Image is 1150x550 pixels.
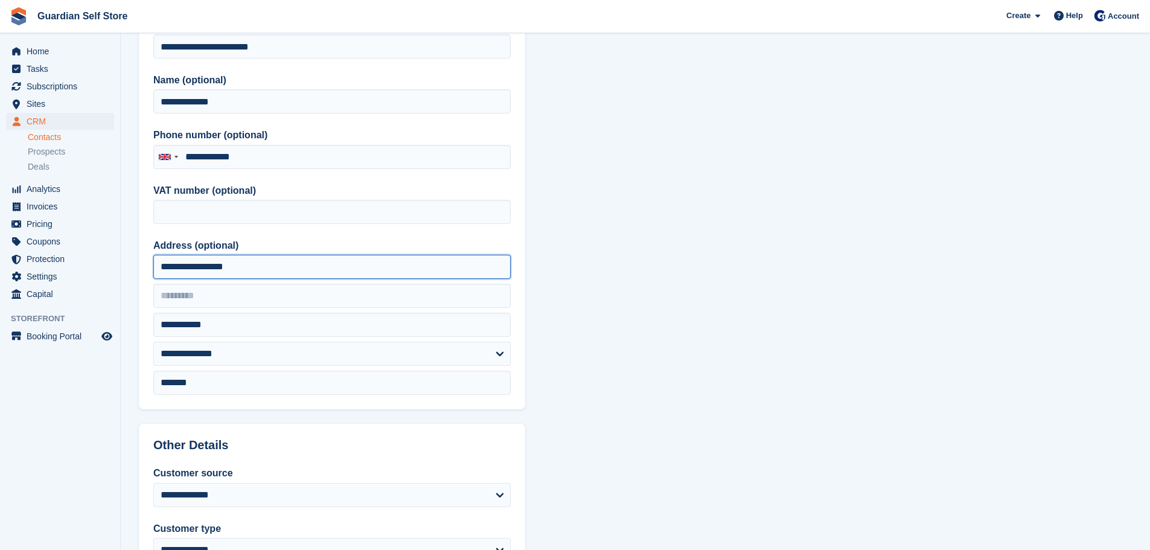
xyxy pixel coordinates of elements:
label: Phone number (optional) [153,128,511,142]
a: menu [6,198,114,215]
span: Create [1006,10,1030,22]
span: Sites [27,95,99,112]
label: Address (optional) [153,238,511,253]
h2: Other Details [153,438,511,452]
label: Customer source [153,466,511,481]
a: Guardian Self Store [33,6,132,26]
span: Booking Portal [27,328,99,345]
a: menu [6,113,114,130]
span: Subscriptions [27,78,99,95]
div: United Kingdom: +44 [154,145,182,168]
span: Pricing [27,216,99,232]
span: CRM [27,113,99,130]
span: Deals [28,161,50,173]
img: Tom Scott [1094,10,1106,22]
label: VAT number (optional) [153,184,511,198]
a: menu [6,181,114,197]
span: Protection [27,251,99,267]
span: Settings [27,268,99,285]
span: Storefront [11,313,120,325]
a: menu [6,60,114,77]
a: menu [6,78,114,95]
span: Coupons [27,233,99,250]
span: Analytics [27,181,99,197]
a: menu [6,328,114,345]
span: Tasks [27,60,99,77]
a: menu [6,286,114,302]
label: Name (optional) [153,73,511,88]
span: Account [1108,10,1139,22]
a: menu [6,233,114,250]
a: Deals [28,161,114,173]
span: Invoices [27,198,99,215]
a: menu [6,268,114,285]
a: menu [6,43,114,60]
span: Home [27,43,99,60]
a: menu [6,251,114,267]
span: Capital [27,286,99,302]
a: menu [6,95,114,112]
span: Prospects [28,146,65,158]
img: stora-icon-8386f47178a22dfd0bd8f6a31ec36ba5ce8667c1dd55bd0f319d3a0aa187defe.svg [10,7,28,25]
label: Customer type [153,522,511,536]
a: Contacts [28,132,114,143]
a: menu [6,216,114,232]
a: Preview store [100,329,114,344]
a: Prospects [28,145,114,158]
span: Help [1066,10,1083,22]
